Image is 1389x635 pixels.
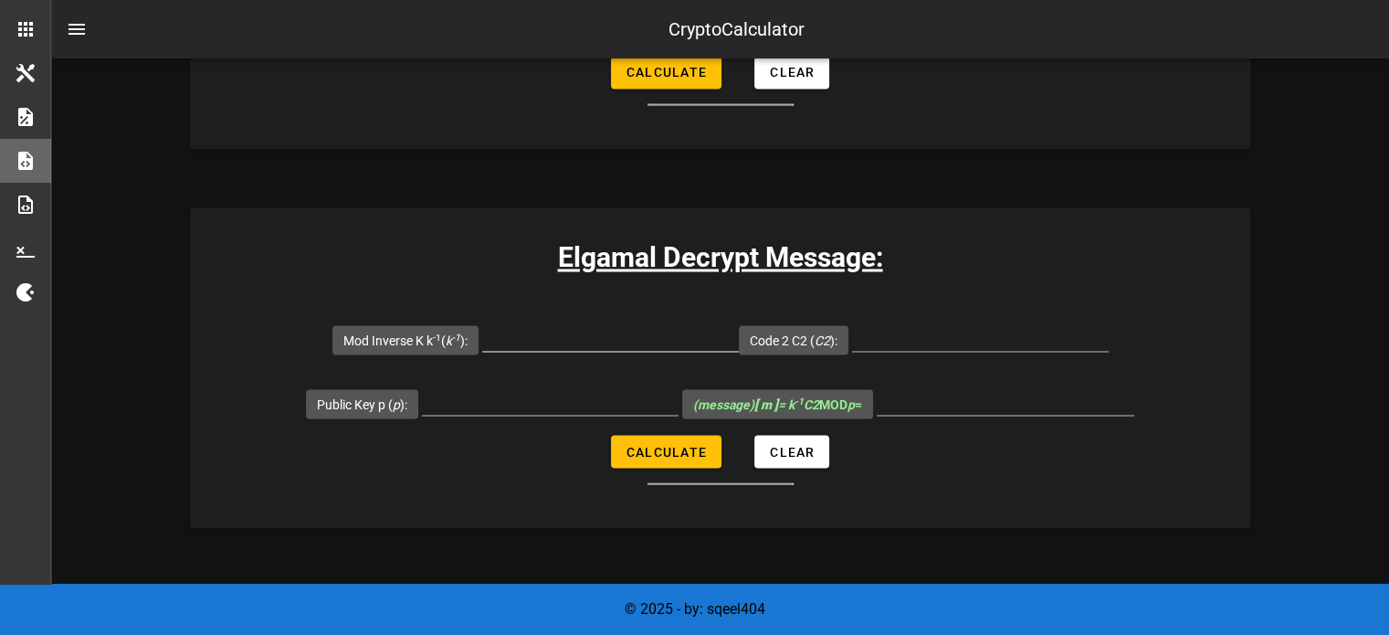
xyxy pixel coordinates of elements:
[693,397,819,411] i: (message) = k C2
[668,16,805,43] div: CryptoCalculator
[754,56,829,89] button: Clear
[611,435,721,468] button: Calculate
[452,331,460,343] sup: -1
[769,444,815,459] span: Clear
[626,444,707,459] span: Calculate
[693,397,862,411] span: MOD =
[190,237,1250,278] h3: Elgamal Decrypt Message:
[626,65,707,79] span: Calculate
[433,331,441,343] sup: -1
[754,397,778,411] b: [ m ]
[769,65,815,79] span: Clear
[446,333,460,347] i: k
[847,397,855,411] i: p
[611,56,721,89] button: Calculate
[317,395,407,413] label: Public Key p ( ):
[815,333,830,347] i: C2
[55,7,99,51] button: nav-menu-toggle
[794,395,804,407] sup: -1
[750,331,837,349] label: Code 2 C2 ( ):
[754,435,829,468] button: Clear
[393,397,400,411] i: p
[625,600,765,618] span: © 2025 - by: sqeel404
[343,331,468,349] label: Mod Inverse K k ( ):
